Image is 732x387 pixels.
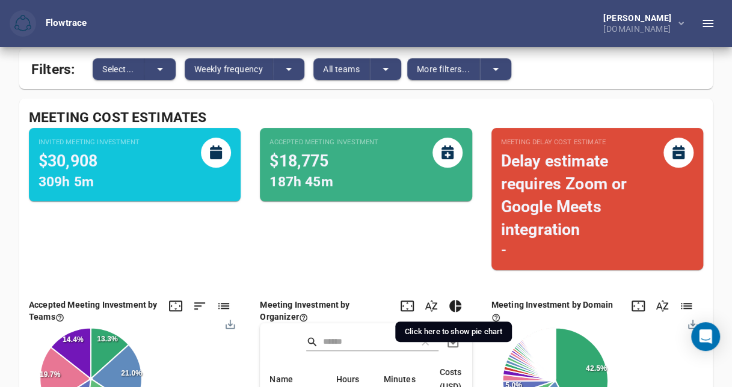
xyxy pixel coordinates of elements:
[269,151,328,170] span: $18,775
[438,328,467,356] button: Export
[194,62,263,76] span: Weekly frequency
[192,299,207,313] div: Click here to sort by the value
[93,58,176,80] div: split button
[424,299,438,313] div: Click here to sort by the name
[679,299,694,313] div: Click here to show list data
[10,10,36,37] button: Flowtrace
[224,318,235,328] div: Menu
[407,58,511,80] div: split button
[603,22,676,33] div: [DOMAIN_NAME]
[603,14,676,22] div: [PERSON_NAME]
[29,108,703,128] div: Meeting Cost Estimates
[38,174,94,190] span: 309h 5m
[185,58,304,80] div: split button
[417,62,470,76] span: More filters...
[38,151,97,170] span: $30,908
[584,10,694,37] button: [PERSON_NAME][DOMAIN_NAME]
[46,17,87,30] div: Flowtrace
[686,318,697,328] div: Menu
[269,138,378,147] small: Accepted Meeting Investment
[31,54,75,80] span: Filters:
[313,58,370,80] button: All teams
[38,138,140,147] small: Invited Meeting Investment
[407,58,480,80] button: More filters...
[38,138,231,192] div: This estimate is based on group and direct invites. This estimate uses team cost estimate overrid...
[501,138,694,261] div: This estimate is based video call start times. Value in brackes is extrapolated against all meeti...
[306,336,318,348] svg: Search
[655,299,669,313] div: Click here to sort by the name
[185,58,273,80] button: Weekly frequency
[323,334,407,352] input: Search
[217,299,231,313] div: Click here to show list data
[14,15,31,32] img: Flowtrace
[168,299,183,313] div: Click here to expand
[313,58,401,80] div: split button
[501,242,506,258] span: -
[694,9,722,38] button: Toggle Sidebar
[491,299,621,323] div: Here we estimate the costs of the meetings based on the invited participants by their domains. Th...
[102,62,134,76] span: Select...
[631,299,645,313] div: Click here to expand
[400,299,414,313] div: Click here to expand
[29,299,159,323] div: This pie chart estimates the costs associated with meetings based on ACCEPTED invites (direct, or...
[269,138,462,192] div: This estimate is based on internal ACCEPTED group and direct invites. This estimate uses team cos...
[260,299,390,323] div: Here we estimate the costs of the meetings based on ACCEPTED, PENDING, and TENTATIVE invites (dir...
[501,151,627,239] span: Delay estimate requires Zoom or Google Meets integration
[93,58,144,80] button: Select...
[501,138,663,147] small: Meeting Delay Cost Estimate
[323,62,360,76] span: All teams
[269,174,333,190] span: 187h 45m
[691,322,720,351] div: Open Intercom Messenger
